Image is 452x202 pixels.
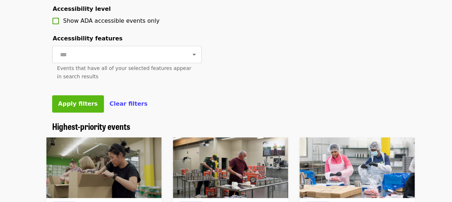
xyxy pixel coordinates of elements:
span: Apply filters [58,100,98,107]
span: Highest-priority events [52,120,130,132]
button: Open [189,49,199,60]
button: Apply filters [52,95,104,113]
a: Highest-priority events [52,121,130,132]
div: Highest-priority events [46,121,406,132]
span: Show ADA accessible events only [63,17,160,24]
span: Accessibility features [53,35,123,42]
span: Clear filters [110,100,148,107]
img: July/Aug/Sept - Portland: Repack/Sort (age 16+) organized by Oregon Food Bank [173,137,288,198]
img: July/Aug/Sept - Portland: Repack/Sort (age 8+) organized by Oregon Food Bank [46,137,161,198]
span: Accessibility level [53,5,111,12]
button: Clear filters [110,100,148,108]
img: July/Aug/Sept - Beaverton: Repack/Sort (age 10+) organized by Oregon Food Bank [300,137,415,198]
span: Events that have all of your selected features appear in search results [57,65,191,79]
